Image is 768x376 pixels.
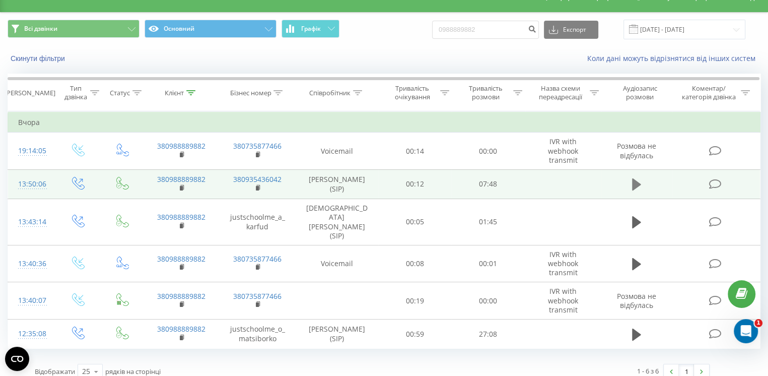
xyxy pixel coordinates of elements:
[18,291,45,310] div: 13:40:07
[5,89,55,97] div: [PERSON_NAME]
[296,169,378,199] td: [PERSON_NAME] (SIP)
[378,199,452,245] td: 00:05
[8,54,70,63] button: Скинути фільтри
[18,324,45,344] div: 12:35:08
[35,367,75,376] span: Відображати
[233,254,282,264] a: 380735877466
[282,20,339,38] button: Графік
[617,291,656,310] span: Розмова не відбулась
[110,89,130,97] div: Статус
[165,89,184,97] div: Клієнт
[451,169,525,199] td: 07:48
[157,291,205,301] a: 380988889882
[451,245,525,282] td: 00:01
[451,282,525,320] td: 00:00
[18,212,45,232] div: 13:43:14
[451,199,525,245] td: 01:45
[64,84,88,101] div: Тип дзвінка
[432,21,539,39] input: Пошук за номером
[451,320,525,349] td: 27:08
[378,133,452,170] td: 00:14
[105,367,161,376] span: рядків на сторінці
[5,347,29,371] button: Open CMP widget
[525,245,601,282] td: IVR with webhook transmit
[301,25,321,32] span: Графік
[378,169,452,199] td: 00:12
[525,133,601,170] td: IVR with webhook transmit
[157,212,205,222] a: 380988889882
[233,141,282,151] a: 380735877466
[18,254,45,274] div: 13:40:36
[296,199,378,245] td: [DEMOGRAPHIC_DATA][PERSON_NAME] (SIP)
[544,21,598,39] button: Експорт
[754,319,762,327] span: 1
[296,133,378,170] td: Voicemail
[145,20,276,38] button: Основний
[8,20,139,38] button: Всі дзвінки
[679,84,738,101] div: Коментар/категорія дзвінка
[233,174,282,184] a: 380935436042
[296,320,378,349] td: [PERSON_NAME] (SIP)
[157,174,205,184] a: 380988889882
[734,319,758,343] iframe: Intercom live chat
[220,320,296,349] td: justschoolme_o_matsiborko
[18,141,45,161] div: 19:14:05
[309,89,351,97] div: Співробітник
[378,320,452,349] td: 00:59
[587,53,760,63] a: Коли дані можуть відрізнятися вiд інших систем
[637,366,659,376] div: 1 - 6 з 6
[220,199,296,245] td: justschoolme_a_karfud
[534,84,587,101] div: Назва схеми переадресації
[525,282,601,320] td: IVR with webhook transmit
[18,174,45,194] div: 13:50:06
[230,89,271,97] div: Бізнес номер
[378,245,452,282] td: 00:08
[233,291,282,301] a: 380735877466
[617,141,656,160] span: Розмова не відбулась
[157,141,205,151] a: 380988889882
[157,254,205,264] a: 380988889882
[387,84,438,101] div: Тривалість очікування
[451,133,525,170] td: 00:00
[461,84,511,101] div: Тривалість розмови
[8,112,760,133] td: Вчора
[157,324,205,334] a: 380988889882
[296,245,378,282] td: Voicemail
[610,84,669,101] div: Аудіозапис розмови
[378,282,452,320] td: 00:19
[24,25,57,33] span: Всі дзвінки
